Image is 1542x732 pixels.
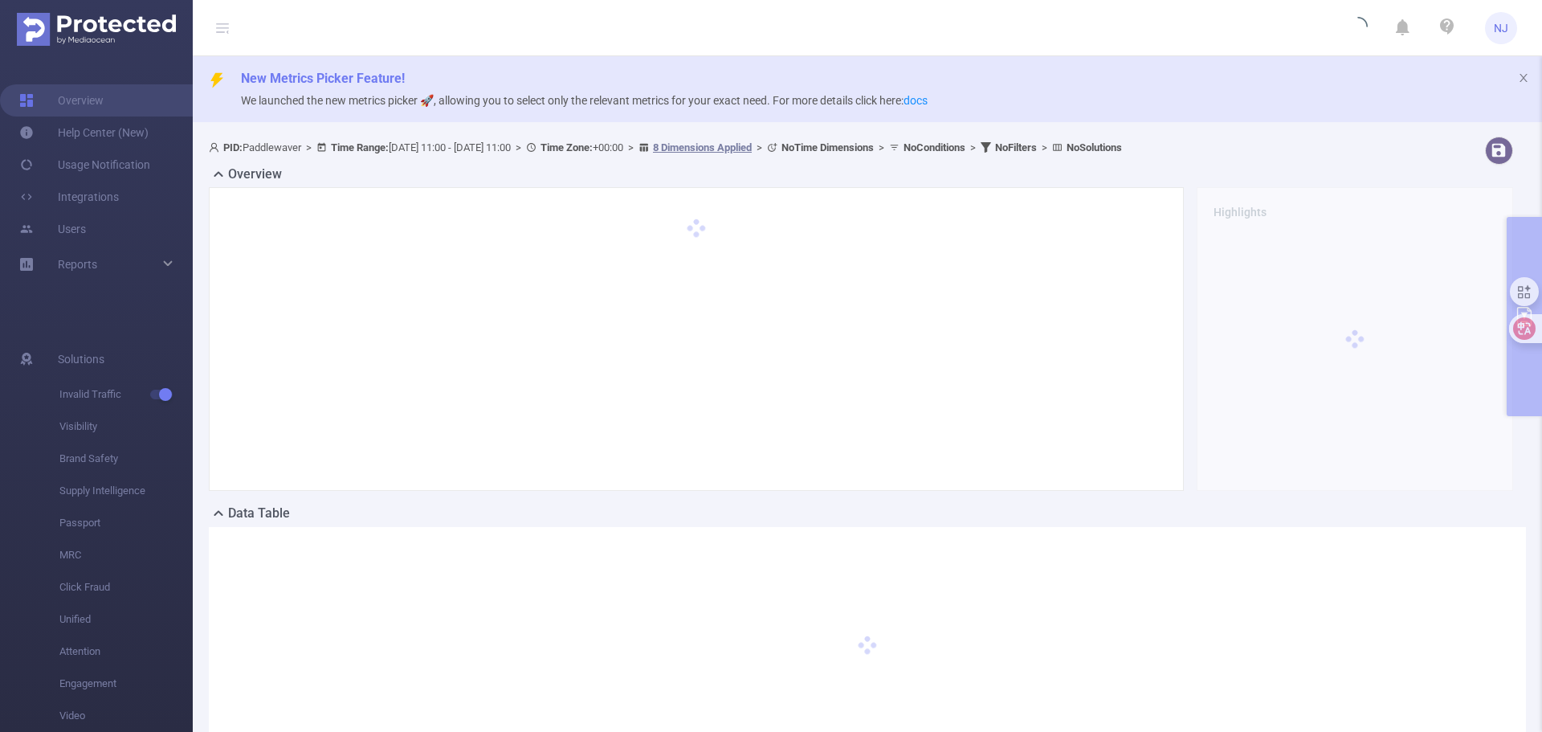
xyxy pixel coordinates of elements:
span: > [752,141,767,153]
span: Passport [59,507,193,539]
span: We launched the new metrics picker 🚀, allowing you to select only the relevant metrics for your e... [241,94,928,107]
span: Video [59,700,193,732]
span: > [1037,141,1052,153]
b: No Conditions [904,141,965,153]
b: No Filters [995,141,1037,153]
span: Paddlewaver [DATE] 11:00 - [DATE] 11:00 +00:00 [209,141,1122,153]
span: Reports [58,258,97,271]
a: docs [904,94,928,107]
span: > [965,141,981,153]
i: icon: thunderbolt [209,72,225,88]
b: No Time Dimensions [781,141,874,153]
span: Supply Intelligence [59,475,193,507]
span: Unified [59,603,193,636]
b: Time Range: [331,141,389,153]
i: icon: loading [1348,17,1368,39]
span: Engagement [59,668,193,700]
h2: Overview [228,165,282,184]
a: Reports [58,248,97,280]
span: > [301,141,316,153]
b: No Solutions [1067,141,1122,153]
a: Help Center (New) [19,117,149,149]
span: Click Fraud [59,571,193,603]
a: Usage Notification [19,149,150,181]
span: Visibility [59,411,193,443]
span: New Metrics Picker Feature! [241,71,405,86]
span: MRC [59,539,193,571]
span: > [623,141,638,153]
span: > [511,141,526,153]
b: PID: [223,141,243,153]
span: NJ [1494,12,1508,44]
span: > [874,141,889,153]
b: Time Zone: [541,141,593,153]
u: 8 Dimensions Applied [653,141,752,153]
a: Overview [19,84,104,117]
span: Invalid Traffic [59,378,193,411]
button: icon: close [1518,69,1529,87]
span: Brand Safety [59,443,193,475]
a: Integrations [19,181,119,213]
h2: Data Table [228,504,290,523]
img: Protected Media [17,13,176,46]
span: Solutions [58,343,104,375]
i: icon: user [209,142,223,153]
i: icon: close [1518,72,1529,84]
a: Users [19,213,86,245]
span: Attention [59,636,193,668]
